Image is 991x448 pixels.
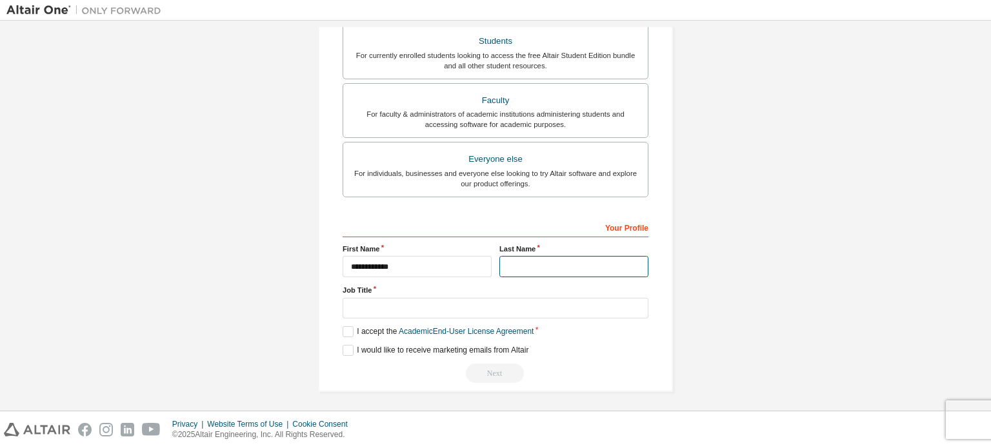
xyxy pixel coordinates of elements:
label: Last Name [499,244,648,254]
label: Job Title [343,285,648,295]
div: Privacy [172,419,207,429]
div: For individuals, businesses and everyone else looking to try Altair software and explore our prod... [351,168,640,189]
label: I would like to receive marketing emails from Altair [343,345,528,356]
p: © 2025 Altair Engineering, Inc. All Rights Reserved. [172,429,355,440]
label: I accept the [343,326,534,337]
div: Website Terms of Use [207,419,292,429]
div: For currently enrolled students looking to access the free Altair Student Edition bundle and all ... [351,50,640,71]
img: linkedin.svg [121,423,134,436]
div: Read and acccept EULA to continue [343,364,648,383]
div: Cookie Consent [292,419,355,429]
img: facebook.svg [78,423,92,436]
div: Everyone else [351,150,640,168]
img: altair_logo.svg [4,423,70,436]
div: Your Profile [343,217,648,237]
img: instagram.svg [99,423,113,436]
img: youtube.svg [142,423,161,436]
div: For faculty & administrators of academic institutions administering students and accessing softwa... [351,109,640,130]
img: Altair One [6,4,168,17]
div: Students [351,32,640,50]
div: Faculty [351,92,640,110]
label: First Name [343,244,492,254]
a: Academic End-User License Agreement [399,327,534,336]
